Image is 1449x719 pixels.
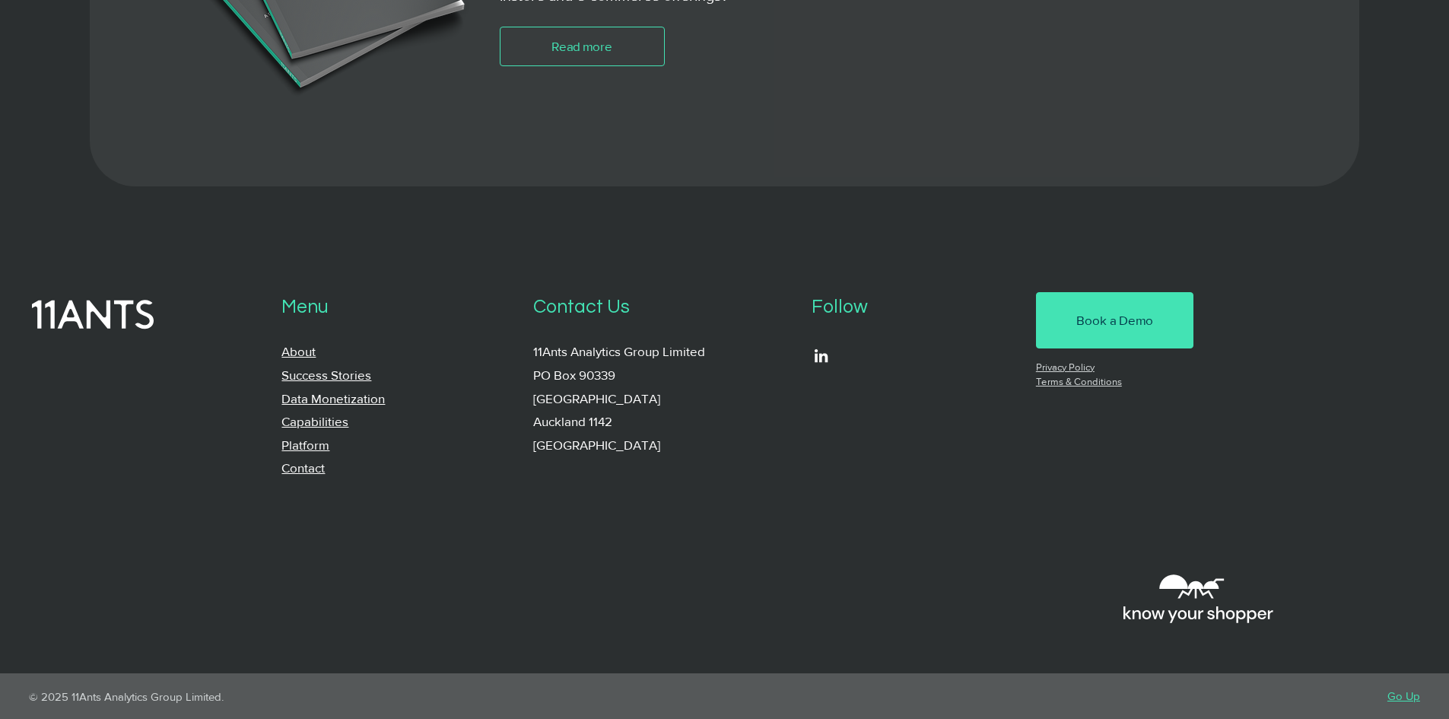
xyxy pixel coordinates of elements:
[812,346,831,365] ul: Social Bar
[1036,376,1122,387] a: Terms & Conditions
[551,37,612,56] span: Read more
[281,367,371,382] a: Success Stories
[281,391,385,406] a: Data Monetization
[281,437,329,452] a: Platform
[1036,361,1095,373] a: Privacy Policy
[1036,292,1193,348] a: Book a Demo
[281,292,511,323] p: Menu
[533,292,790,323] p: Contact Us
[500,27,666,66] a: Read more
[281,460,325,475] a: Contact
[281,414,348,428] a: Capabilities
[1387,689,1420,702] a: Go Up
[533,340,790,457] p: 11Ants Analytics Group Limited PO Box 90339 [GEOGRAPHIC_DATA] Auckland 1142 [GEOGRAPHIC_DATA]
[1076,311,1153,329] span: Book a Demo
[812,292,1014,323] p: Follow
[29,690,694,703] p: © 2025 11Ants Analytics Group Limited.
[805,455,1276,674] iframe: Embedded Content
[812,346,831,365] img: LinkedIn
[281,344,316,358] a: About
